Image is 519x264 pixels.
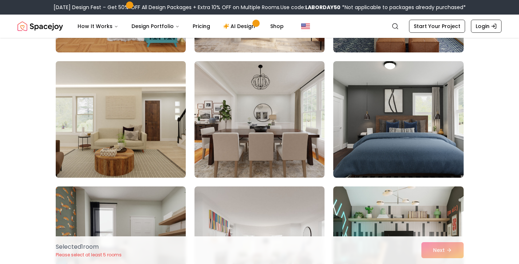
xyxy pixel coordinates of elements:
img: United States [301,22,310,31]
span: *Not applicable to packages already purchased* [341,4,466,11]
a: Login [471,20,502,33]
img: Room room-4 [52,58,189,181]
p: Selected 1 room [56,243,122,251]
button: How It Works [72,19,124,34]
b: LABORDAY50 [305,4,341,11]
div: [DATE] Design Fest – Get 50% OFF All Design Packages + Extra 10% OFF on Multiple Rooms. [54,4,466,11]
span: Use code: [280,4,341,11]
a: Pricing [187,19,216,34]
a: Shop [264,19,290,34]
img: Room room-5 [194,61,325,178]
img: Room room-6 [333,61,463,178]
button: Design Portfolio [126,19,185,34]
p: Please select at least 5 rooms [56,252,122,258]
a: Start Your Project [409,20,465,33]
a: Spacejoy [17,19,63,34]
nav: Main [72,19,290,34]
a: AI Design [217,19,263,34]
img: Spacejoy Logo [17,19,63,34]
nav: Global [17,15,502,38]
